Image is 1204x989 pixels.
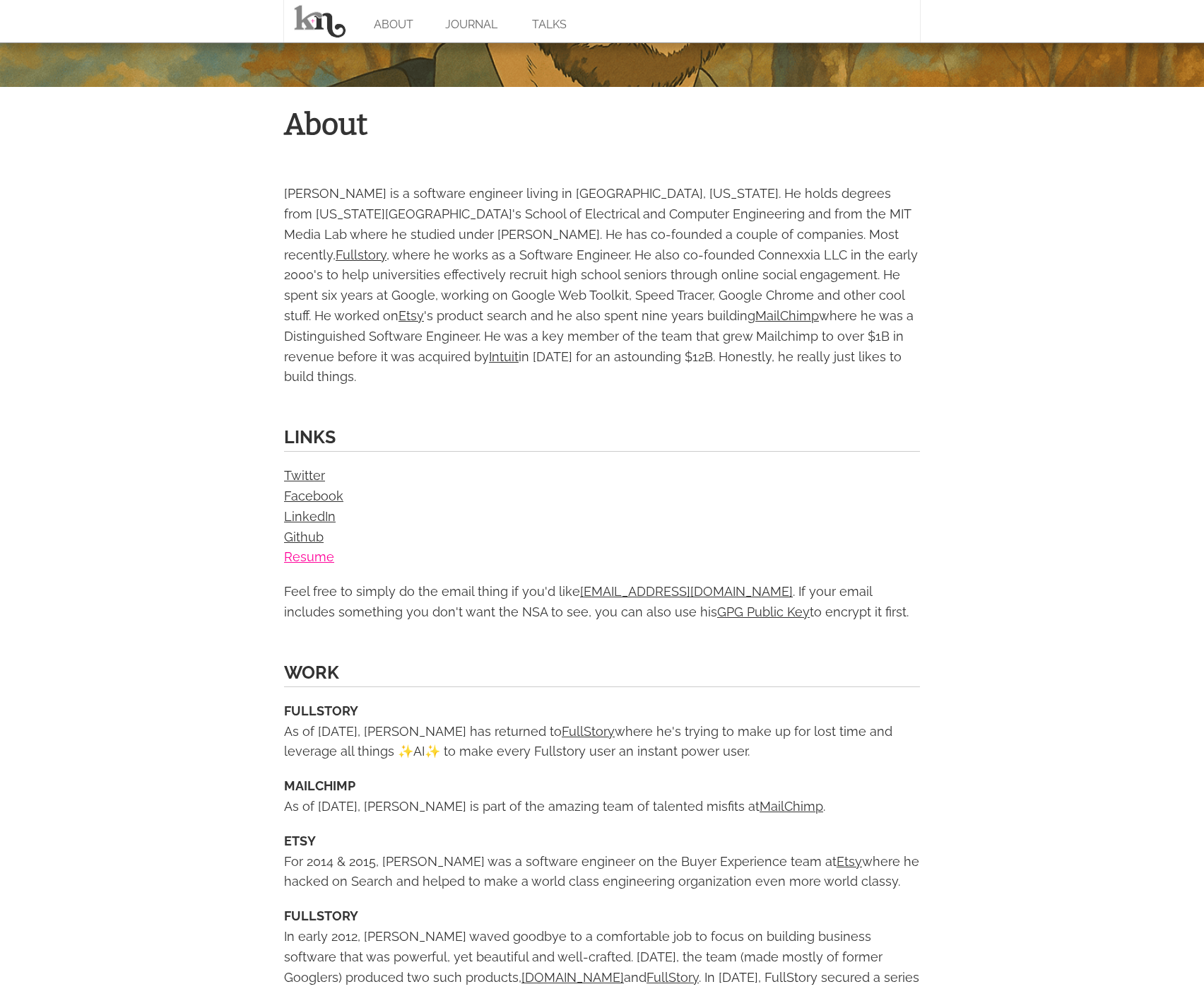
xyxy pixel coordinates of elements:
[760,799,823,814] a: MailChimp
[399,308,424,323] a: Etsy
[284,423,920,623] div: Feel free to simply do the email thing if you'd like . If your email includes something you don't...
[284,423,920,452] h2: Links
[647,970,699,985] a: FullStory
[284,529,324,544] a: Github
[489,349,519,364] a: Intuit
[284,658,920,687] h2: Work
[562,724,615,739] a: FullStory
[284,468,325,483] a: Twitter
[284,549,334,564] a: Resume
[755,308,819,323] a: MailChimp
[580,584,793,599] a: [EMAIL_ADDRESS][DOMAIN_NAME]
[284,722,920,763] div: As of [DATE], [PERSON_NAME] has returned to where he's trying to make up for lost time and levera...
[521,970,624,985] a: [DOMAIN_NAME]
[284,852,920,893] div: For 2014 & 2015, [PERSON_NAME] was a software engineer on the Buyer Experience team at where he h...
[717,604,810,619] a: GPG Public Key
[284,184,920,387] div: [PERSON_NAME] is a software engineer living in [GEOGRAPHIC_DATA], [US_STATE]. He holds degrees fr...
[284,797,920,817] div: As of [DATE], [PERSON_NAME] is part of the amazing team of talented misfits at .
[837,854,862,869] a: Etsy
[284,831,920,852] div: ETSY
[284,906,920,927] div: FULLSTORY
[284,776,920,797] div: MAILCHIMP
[284,701,920,722] div: FULLSTORY
[284,101,920,148] h1: About
[284,488,343,503] a: Facebook
[336,247,386,262] a: Fullstory
[284,509,336,524] a: LinkedIn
